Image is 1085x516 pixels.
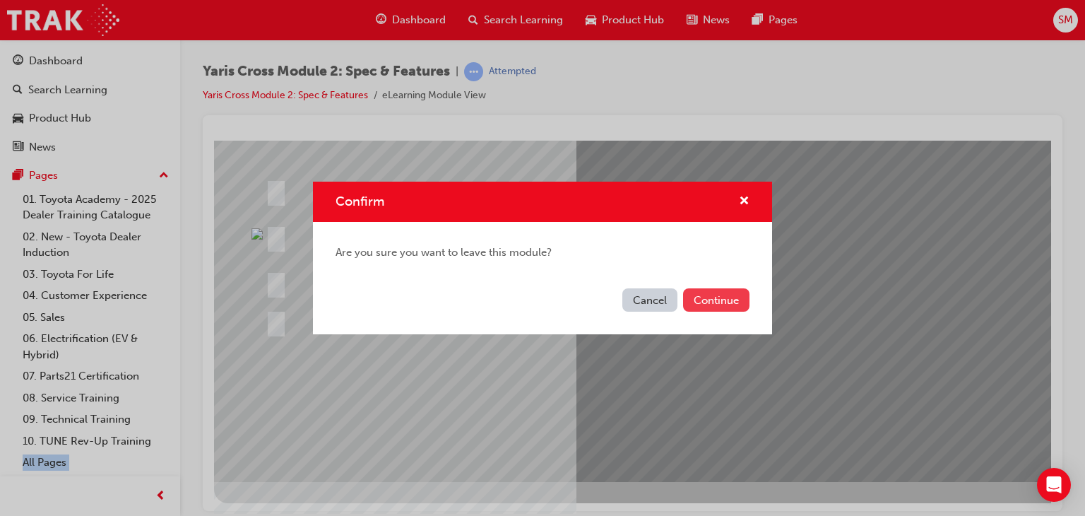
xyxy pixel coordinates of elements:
[1037,468,1071,502] div: Open Intercom Messenger
[739,196,749,209] span: cross-icon
[313,182,772,334] div: Confirm
[336,194,384,209] span: Confirm
[37,88,49,99] img: correct_answer_normal.png
[313,222,772,283] div: Are you sure you want to leave this module?
[739,193,749,211] button: cross-icon
[622,288,677,312] button: Cancel
[683,288,749,312] button: Continue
